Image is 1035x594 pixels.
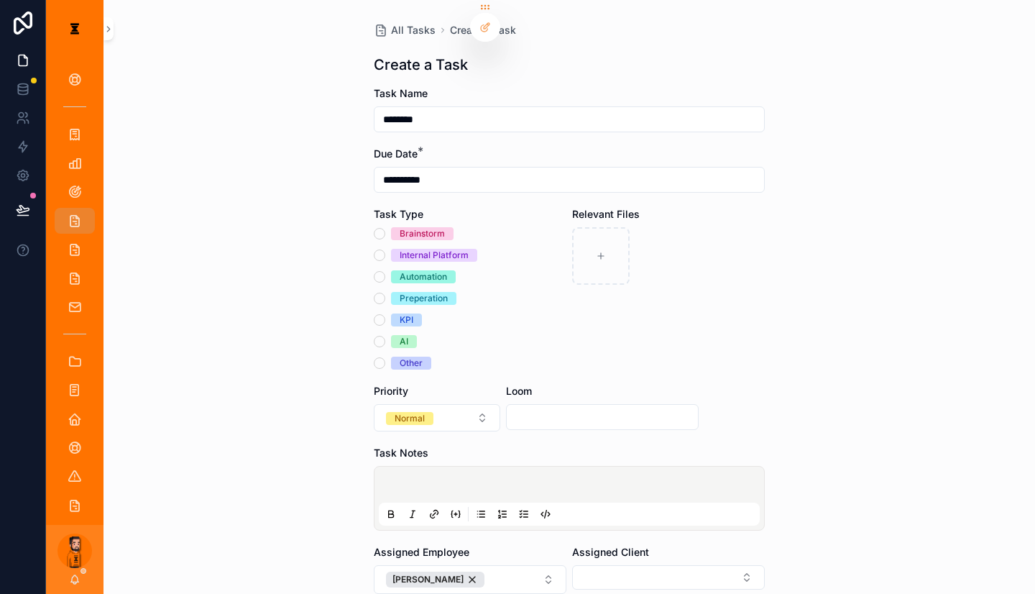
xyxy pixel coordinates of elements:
[506,385,532,397] span: Loom
[374,404,500,431] button: Select Button
[400,314,413,326] div: KPI
[400,292,448,305] div: Preperation
[374,447,428,459] span: Task Notes
[450,23,516,37] a: Create a Task
[572,546,649,558] span: Assigned Client
[374,546,469,558] span: Assigned Employee
[374,208,423,220] span: Task Type
[572,565,765,590] button: Select Button
[572,208,640,220] span: Relevant Files
[374,565,566,594] button: Select Button
[392,574,464,585] span: [PERSON_NAME]
[374,55,468,75] h1: Create a Task
[391,23,436,37] span: All Tasks
[374,23,436,37] a: All Tasks
[374,385,408,397] span: Priority
[374,87,428,99] span: Task Name
[400,249,469,262] div: Internal Platform
[374,147,418,160] span: Due Date
[386,572,484,588] button: Unselect 1
[400,357,423,370] div: Other
[46,58,103,525] div: scrollable content
[400,335,408,348] div: AI
[63,17,86,40] img: App logo
[400,227,445,240] div: Brainstorm
[395,412,425,425] div: Normal
[400,270,447,283] div: Automation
